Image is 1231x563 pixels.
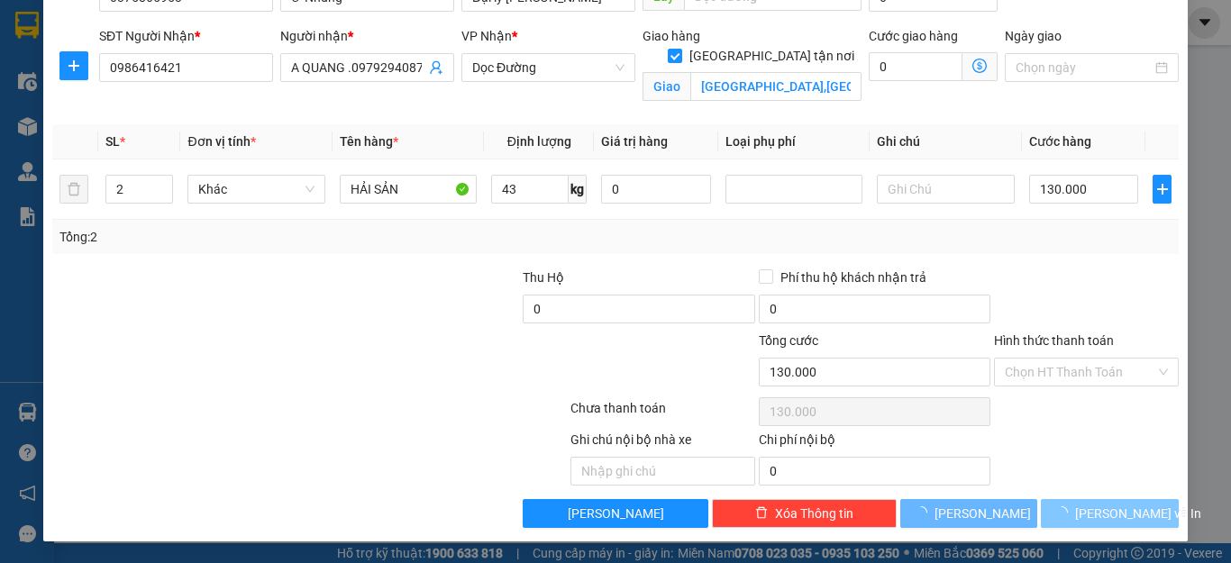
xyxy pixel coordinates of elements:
input: Ngày giao [1016,58,1152,77]
input: Cước giao hàng [869,52,962,81]
span: Đơn vị tính [187,134,255,149]
span: Thu Hộ [523,270,564,285]
span: Dọc Đường [472,54,625,81]
label: Cước giao hàng [869,29,958,43]
span: Giá trị hàng [601,134,668,149]
span: [PERSON_NAME] [568,504,664,523]
button: delete [59,175,88,204]
label: Ngày giao [1005,29,1062,43]
div: Ghi chú nội bộ nhà xe [570,430,755,457]
span: Giao [643,72,690,101]
span: plus [60,59,87,73]
div: Chi phí nội bộ [759,430,990,457]
input: Ghi Chú [877,175,1014,204]
div: SĐT Người Nhận [99,26,273,46]
div: Tổng: 2 [59,227,477,247]
div: Người nhận [280,26,454,46]
span: Khác [198,176,314,203]
span: Giao hàng [643,29,700,43]
span: loading [915,506,935,519]
span: user-add [429,60,443,75]
div: Chưa thanh toán [569,398,757,430]
button: [PERSON_NAME] [523,499,707,528]
input: 0 [601,175,711,204]
span: [GEOGRAPHIC_DATA] tận nơi [682,46,862,66]
span: Phí thu hộ khách nhận trả [773,268,934,287]
span: plus [1153,182,1171,196]
input: VD: Bàn, Ghế [340,175,477,204]
span: [PERSON_NAME] và In [1075,504,1201,523]
span: VP Nhận [461,29,512,43]
input: Nhập ghi chú [570,457,755,486]
button: plus [1153,175,1172,204]
span: Tổng cước [759,333,818,348]
span: [PERSON_NAME] [935,504,1031,523]
button: plus [59,51,88,80]
button: deleteXóa Thông tin [712,499,897,528]
button: [PERSON_NAME] [900,499,1038,528]
span: Định lượng [507,134,571,149]
span: SL [105,134,120,149]
th: Ghi chú [870,124,1021,159]
label: Hình thức thanh toán [994,333,1114,348]
span: Tên hàng [340,134,398,149]
span: delete [755,506,768,521]
input: Giao tận nơi [690,72,862,101]
th: Loại phụ phí [718,124,870,159]
button: [PERSON_NAME] và In [1041,499,1179,528]
span: kg [569,175,587,204]
span: dollar-circle [972,59,987,73]
span: Cước hàng [1029,134,1091,149]
span: Xóa Thông tin [775,504,853,523]
span: loading [1055,506,1075,519]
